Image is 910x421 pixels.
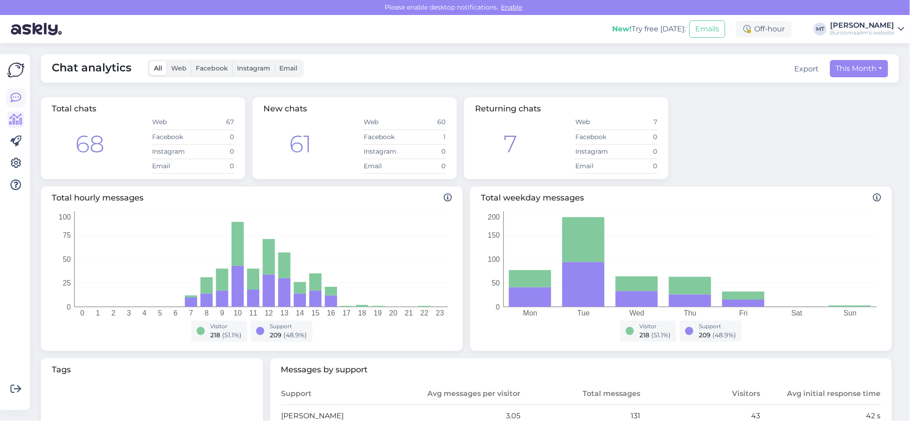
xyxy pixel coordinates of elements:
[210,322,242,331] div: Visitor
[830,60,888,77] button: This Month
[7,61,25,79] img: Askly Logo
[289,126,312,162] div: 61
[488,213,500,221] tspan: 200
[75,126,104,162] div: 68
[193,159,234,173] td: 0
[220,309,224,317] tspan: 9
[523,309,537,317] tspan: Mon
[641,383,761,405] th: Visitors
[405,159,446,173] td: 0
[312,309,320,317] tspan: 15
[283,331,307,339] span: ( 48.9 %)
[63,255,71,263] tspan: 50
[52,60,131,77] span: Chat analytics
[96,309,100,317] tspan: 1
[363,130,405,144] td: Facebook
[143,309,147,317] tspan: 4
[237,64,270,72] span: Instagram
[492,279,500,287] tspan: 50
[795,64,819,75] button: Export
[154,64,162,72] span: All
[358,309,366,317] tspan: 18
[436,309,444,317] tspan: 23
[171,64,187,72] span: Web
[63,231,71,239] tspan: 75
[205,309,209,317] tspan: 8
[342,309,351,317] tspan: 17
[374,309,382,317] tspan: 19
[265,309,273,317] tspan: 12
[263,104,307,114] span: New chats
[363,115,405,130] td: Web
[173,309,178,317] tspan: 6
[405,309,413,317] tspan: 21
[699,322,736,331] div: Support
[616,115,658,130] td: 7
[481,192,881,204] span: Total weekday messages
[712,331,736,339] span: ( 48.9 %)
[363,159,405,173] td: Email
[280,309,288,317] tspan: 13
[52,364,252,376] span: Tags
[281,364,881,376] span: Messages by support
[830,22,895,29] div: [PERSON_NAME]
[249,309,257,317] tspan: 11
[59,213,71,221] tspan: 100
[616,159,658,173] td: 0
[684,309,697,317] tspan: Thu
[699,331,711,339] span: 209
[639,331,649,339] span: 218
[67,303,71,311] tspan: 0
[52,104,96,114] span: Total chats
[234,309,242,317] tspan: 10
[504,126,517,162] div: 7
[401,383,521,405] th: Avg messages per visitor
[761,383,881,405] th: Avg initial response time
[193,115,234,130] td: 67
[296,309,304,317] tspan: 14
[639,322,671,331] div: Visitor
[210,331,220,339] span: 218
[152,159,193,173] td: Email
[578,309,590,317] tspan: Tue
[739,309,748,317] tspan: Fri
[152,115,193,130] td: Web
[612,25,632,33] b: New!
[196,64,228,72] span: Facebook
[616,144,658,159] td: 0
[270,331,282,339] span: 209
[575,159,616,173] td: Email
[575,115,616,130] td: Web
[152,130,193,144] td: Facebook
[499,3,525,11] span: Enable
[193,144,234,159] td: 0
[475,104,541,114] span: Returning chats
[844,309,856,317] tspan: Sun
[189,309,193,317] tspan: 7
[488,231,500,239] tspan: 150
[496,303,500,311] tspan: 0
[736,21,792,37] div: Off-hour
[612,24,686,35] div: Try free [DATE]:
[363,144,405,159] td: Instagram
[405,115,446,130] td: 60
[270,322,307,331] div: Support
[405,130,446,144] td: 1
[629,309,644,317] tspan: Wed
[420,309,429,317] tspan: 22
[575,130,616,144] td: Facebook
[152,144,193,159] td: Instagram
[63,279,71,287] tspan: 25
[158,309,162,317] tspan: 5
[222,331,242,339] span: ( 51.1 %)
[52,192,452,204] span: Total hourly messages
[651,331,671,339] span: ( 51.1 %)
[521,383,641,405] th: Total messages
[830,29,895,36] div: Büroomaailm's website
[327,309,335,317] tspan: 16
[111,309,115,317] tspan: 2
[281,383,401,405] th: Support
[575,144,616,159] td: Instagram
[488,255,500,263] tspan: 100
